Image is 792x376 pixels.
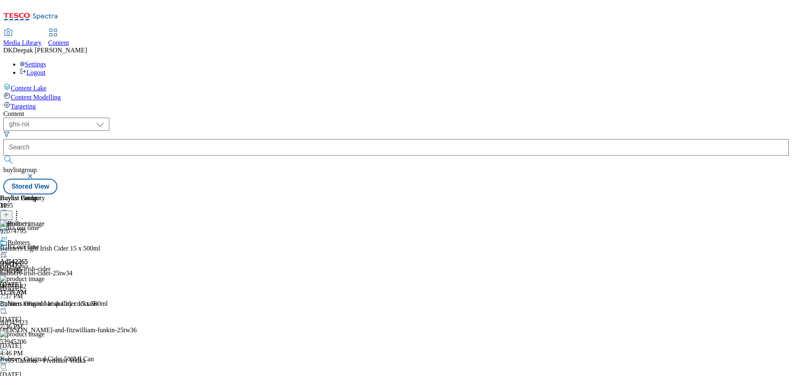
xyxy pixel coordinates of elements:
a: Settings [20,61,46,68]
span: Content Lake [11,85,47,92]
span: Media Library [3,39,42,46]
a: Content Lake [3,83,789,92]
a: Logout [20,69,45,76]
span: Targeting [11,103,36,110]
span: Deepak [PERSON_NAME] [13,47,87,54]
div: Content [3,110,789,118]
input: Search [3,139,789,156]
a: Content [48,29,69,47]
svg: Search Filters [3,131,10,137]
span: Content Modelling [11,94,61,101]
a: Media Library [3,29,42,47]
span: DK [3,47,13,54]
a: Content Modelling [3,92,789,101]
span: buylistgroup [3,166,37,173]
a: Targeting [3,101,789,110]
button: Stored View [3,179,57,194]
span: Content [48,39,69,46]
